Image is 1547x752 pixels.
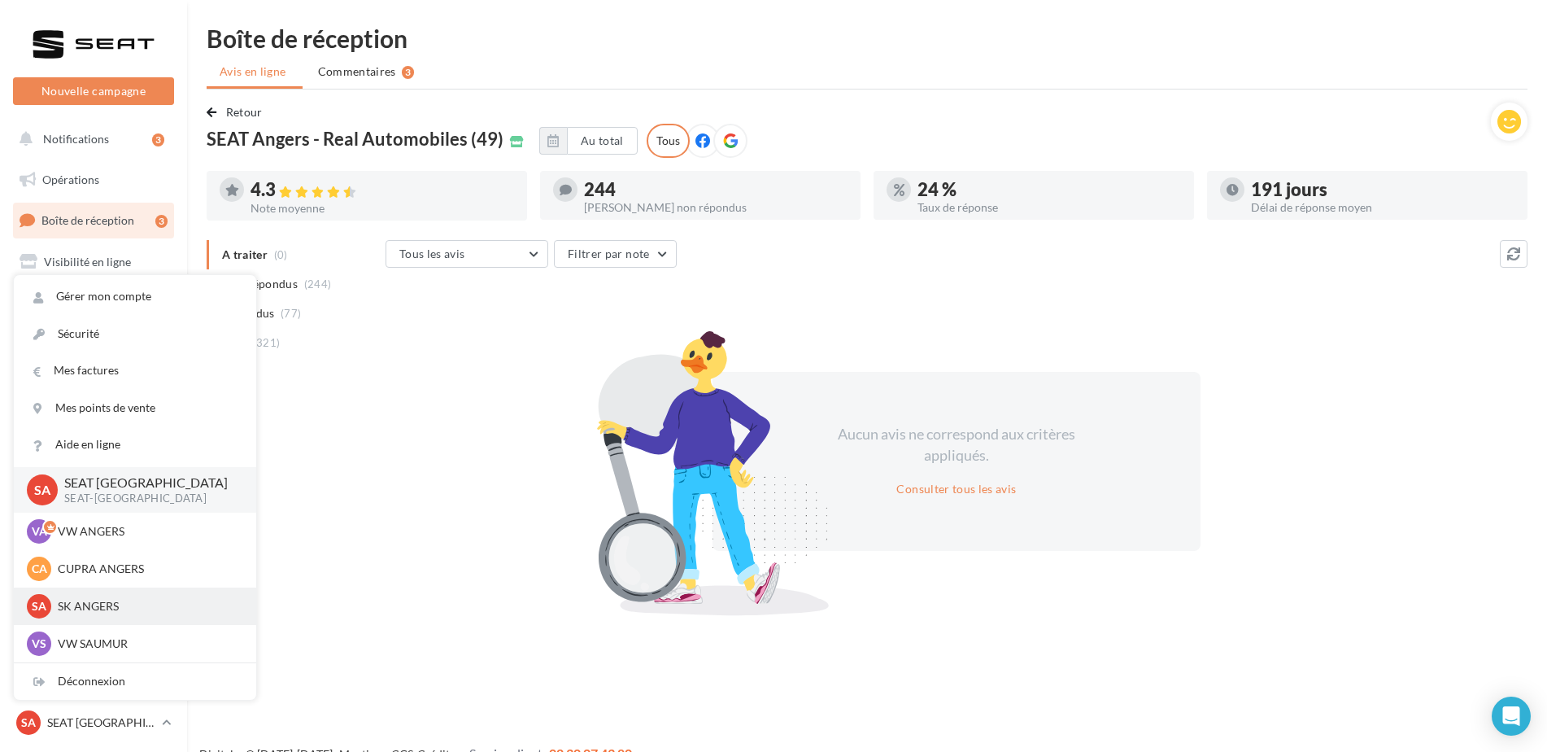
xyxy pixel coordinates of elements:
div: Taux de réponse [917,202,1181,213]
span: SEAT Angers - Real Automobiles (49) [207,130,503,148]
a: Sécurité [14,316,256,352]
div: 3 [155,215,168,228]
span: Visibilité en ligne [44,255,131,269]
span: Retour [226,105,263,119]
span: Non répondus [222,276,298,292]
span: SA [21,715,36,731]
a: Aide en ligne [14,426,256,463]
a: Gérer mon compte [14,278,256,315]
div: 191 jours [1251,181,1514,199]
div: Tous [647,124,690,158]
div: 4.3 [251,181,514,199]
span: VA [32,523,47,540]
button: Au total [539,127,638,155]
a: SA SEAT [GEOGRAPHIC_DATA] [13,707,174,738]
div: 244 [584,181,848,199]
span: (321) [253,336,281,349]
div: 24 % [917,181,1181,199]
div: 3 [152,133,164,146]
a: Mes factures [14,352,256,389]
span: Opérations [42,173,99,186]
span: Tous les avis [399,247,465,260]
div: Aucun avis ne correspond aux critères appliqués. [817,424,1096,466]
div: Délai de réponse moyen [1251,202,1514,213]
a: Campagnes [10,286,177,320]
a: Mes points de vente [14,390,256,426]
div: Déconnexion [14,663,256,700]
p: SEAT [GEOGRAPHIC_DATA] [47,715,155,731]
div: Note moyenne [251,203,514,214]
div: 3 [402,66,414,79]
p: CUPRA ANGERS [58,561,237,577]
p: SEAT [GEOGRAPHIC_DATA] [64,474,230,492]
div: [PERSON_NAME] non répondus [584,202,848,213]
a: PLV et print personnalisable [10,447,177,495]
a: Calendrier [10,407,177,441]
p: VW SAUMUR [58,636,237,652]
p: VW ANGERS [58,523,237,540]
a: Contacts [10,326,177,360]
span: Commentaires [318,63,396,80]
p: SEAT-[GEOGRAPHIC_DATA] [64,492,230,506]
button: Nouvelle campagne [13,77,174,105]
span: SA [32,598,46,614]
button: Consulter tous les avis [890,479,1022,499]
span: Notifications [43,132,109,146]
a: Opérations [10,163,177,197]
button: Retour [207,103,269,122]
span: VS [32,636,46,652]
a: Visibilité en ligne [10,245,177,279]
a: Boîte de réception3 [10,203,177,238]
button: Filtrer par note [554,240,677,268]
a: Campagnes DataOnDemand [10,501,177,549]
button: Au total [567,127,638,155]
p: SK ANGERS [58,598,237,614]
span: (244) [304,278,332,291]
div: Boîte de réception [207,26,1527,50]
div: Open Intercom Messenger [1492,697,1531,736]
button: Notifications 3 [10,122,171,156]
span: Boîte de réception [41,213,134,227]
span: SA [34,480,50,499]
span: (77) [281,307,301,320]
button: Tous les avis [386,240,548,268]
span: CA [32,561,47,577]
a: Médiathèque [10,366,177,400]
